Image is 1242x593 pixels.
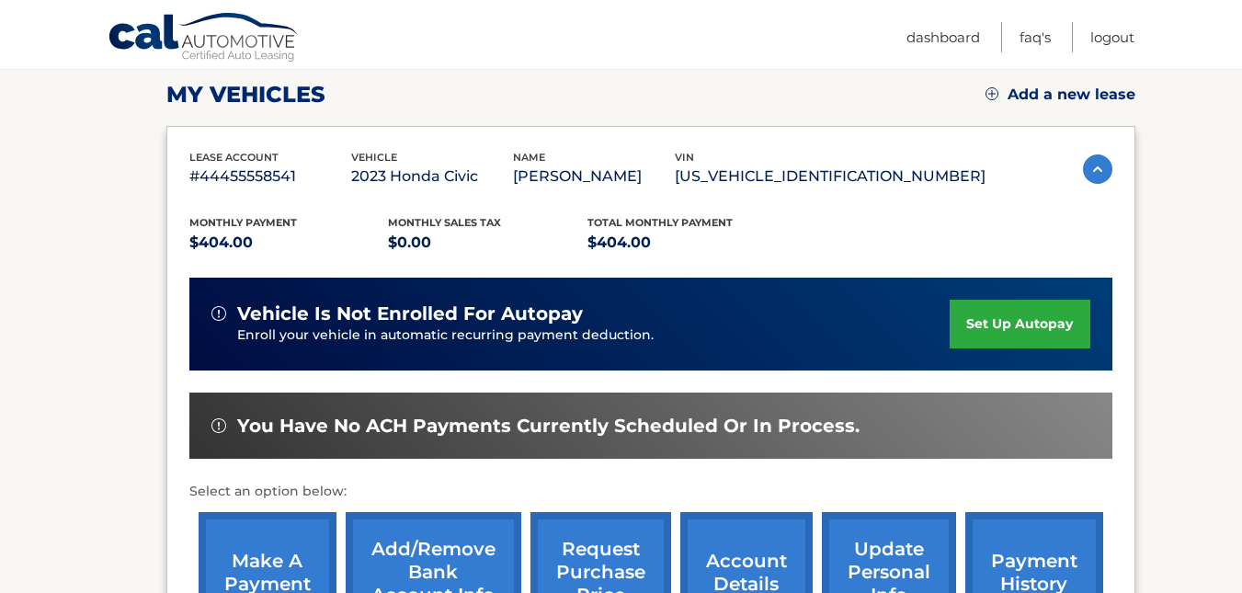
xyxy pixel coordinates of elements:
p: $404.00 [189,230,389,256]
span: Monthly Payment [189,216,297,229]
p: $0.00 [388,230,587,256]
a: FAQ's [1020,22,1051,52]
span: Monthly sales Tax [388,216,501,229]
img: accordion-active.svg [1083,154,1112,184]
span: You have no ACH payments currently scheduled or in process. [237,415,860,438]
a: Logout [1090,22,1134,52]
img: add.svg [986,87,998,100]
a: Add a new lease [986,86,1135,104]
p: $404.00 [587,230,787,256]
span: vehicle [351,151,397,164]
span: vin [675,151,694,164]
p: Enroll your vehicle in automatic recurring payment deduction. [237,325,951,346]
p: 2023 Honda Civic [351,164,513,189]
span: vehicle is not enrolled for autopay [237,302,583,325]
p: [US_VEHICLE_IDENTIFICATION_NUMBER] [675,164,986,189]
img: alert-white.svg [211,306,226,321]
p: [PERSON_NAME] [513,164,675,189]
p: #44455558541 [189,164,351,189]
span: name [513,151,545,164]
h2: my vehicles [166,81,325,108]
img: alert-white.svg [211,418,226,433]
span: Total Monthly Payment [587,216,733,229]
a: Dashboard [906,22,980,52]
a: set up autopay [950,300,1089,348]
p: Select an option below: [189,481,1112,503]
a: Cal Automotive [108,12,301,65]
span: lease account [189,151,279,164]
